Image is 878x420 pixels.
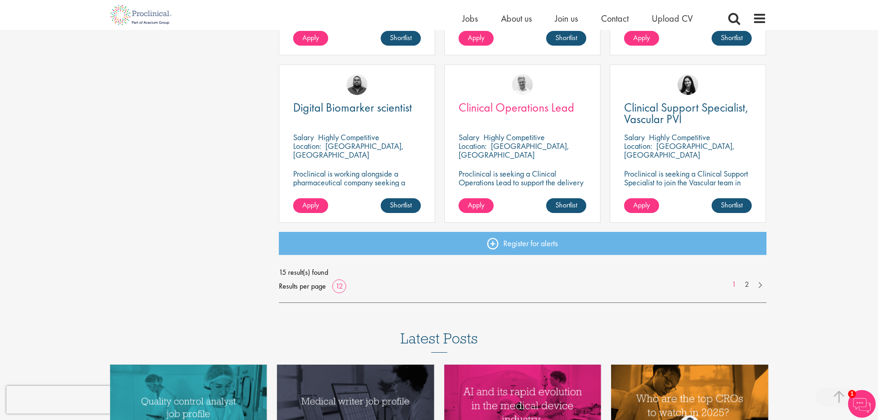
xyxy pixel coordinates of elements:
a: Contact [601,12,629,24]
a: 1 [727,279,741,290]
a: Shortlist [712,198,752,213]
iframe: reCAPTCHA [6,386,124,414]
a: Upload CV [652,12,693,24]
a: Jobs [462,12,478,24]
p: Proclinical is working alongside a pharmaceutical company seeking a Digital Biomarker Scientist t... [293,169,421,213]
a: Shortlist [712,31,752,46]
a: Digital Biomarker scientist [293,102,421,113]
h3: Latest Posts [401,331,478,353]
span: Location: [459,141,487,151]
span: Clinical Operations Lead [459,100,574,115]
a: About us [501,12,532,24]
p: Highly Competitive [318,132,379,142]
a: 2 [740,279,754,290]
span: Apply [302,200,319,210]
span: Apply [302,33,319,42]
a: 12 [332,281,346,291]
a: Apply [293,198,328,213]
span: Results per page [279,279,326,293]
a: Apply [624,198,659,213]
img: Ashley Bennett [347,74,367,95]
span: Salary [459,132,479,142]
p: Proclinical is seeking a Clinical Operations Lead to support the delivery of clinical trials in o... [459,169,586,195]
img: Chatbot [848,390,876,418]
span: Salary [293,132,314,142]
a: Shortlist [381,31,421,46]
span: Apply [468,200,484,210]
span: Clinical Support Specialist, Vascular PVI [624,100,748,127]
span: Salary [624,132,645,142]
span: Location: [293,141,321,151]
p: Proclinical is seeking a Clinical Support Specialist to join the Vascular team in [GEOGRAPHIC_DAT... [624,169,752,213]
span: Apply [468,33,484,42]
span: Apply [633,33,650,42]
span: 1 [848,390,856,398]
a: Clinical Operations Lead [459,102,586,113]
p: Highly Competitive [649,132,710,142]
img: Indre Stankeviciute [678,74,698,95]
span: Apply [633,200,650,210]
a: Apply [293,31,328,46]
span: Digital Biomarker scientist [293,100,412,115]
a: Apply [459,198,494,213]
a: Apply [459,31,494,46]
p: [GEOGRAPHIC_DATA], [GEOGRAPHIC_DATA] [293,141,404,160]
a: Shortlist [381,198,421,213]
p: [GEOGRAPHIC_DATA], [GEOGRAPHIC_DATA] [459,141,569,160]
a: Shortlist [546,198,586,213]
span: 15 result(s) found [279,266,766,279]
img: Joshua Bye [512,74,533,95]
a: Register for alerts [279,232,766,255]
a: Shortlist [546,31,586,46]
a: Clinical Support Specialist, Vascular PVI [624,102,752,125]
a: Apply [624,31,659,46]
p: Highly Competitive [483,132,545,142]
a: Join us [555,12,578,24]
p: [GEOGRAPHIC_DATA], [GEOGRAPHIC_DATA] [624,141,735,160]
span: Location: [624,141,652,151]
